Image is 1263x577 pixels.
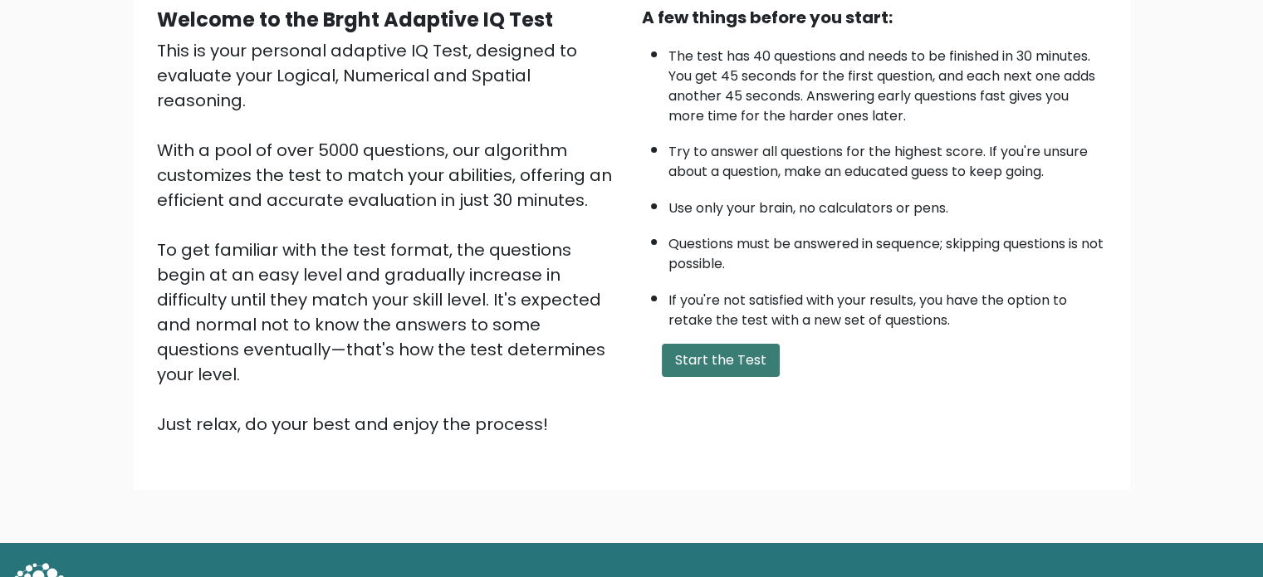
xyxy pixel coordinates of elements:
[157,38,622,437] div: This is your personal adaptive IQ Test, designed to evaluate your Logical, Numerical and Spatial ...
[642,5,1107,30] div: A few things before you start:
[668,38,1107,126] li: The test has 40 questions and needs to be finished in 30 minutes. You get 45 seconds for the firs...
[668,134,1107,182] li: Try to answer all questions for the highest score. If you're unsure about a question, make an edu...
[662,344,780,377] button: Start the Test
[668,190,1107,218] li: Use only your brain, no calculators or pens.
[668,226,1107,274] li: Questions must be answered in sequence; skipping questions is not possible.
[668,282,1107,330] li: If you're not satisfied with your results, you have the option to retake the test with a new set ...
[157,6,553,33] b: Welcome to the Brght Adaptive IQ Test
